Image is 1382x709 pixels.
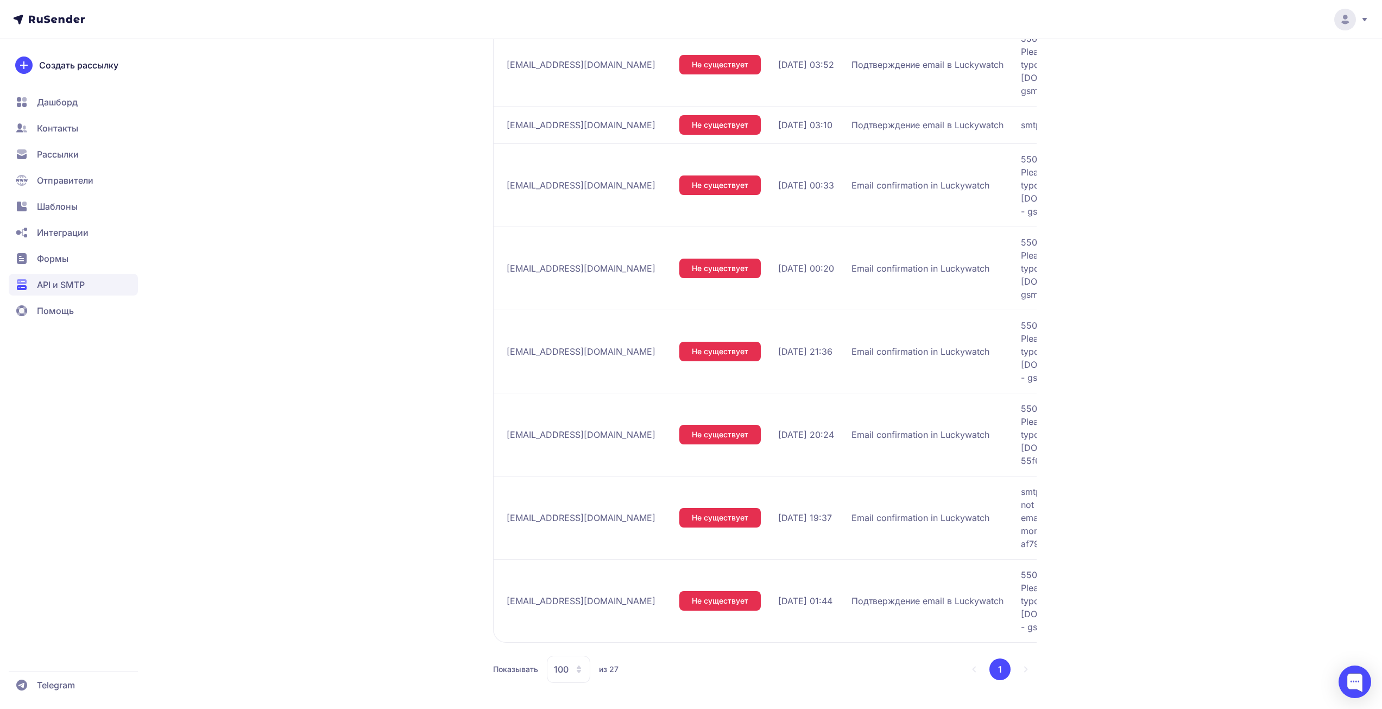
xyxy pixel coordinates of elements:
span: 550 5.1.1 The email account that you tried to reach does not exist. Please try double-checking th... [1021,319,1292,384]
span: [EMAIL_ADDRESS][DOMAIN_NAME] [507,179,655,192]
span: Не существует [692,429,748,440]
span: [DATE] 00:33 [778,179,834,192]
span: [DATE] 00:20 [778,262,834,275]
span: 100 [554,663,569,676]
span: Показывать [493,664,538,675]
span: из 27 [599,664,619,675]
span: [DATE] 19:37 [778,511,832,524]
span: [DATE] 01:44 [778,594,832,607]
span: Не существует [692,512,748,523]
span: smtp; 550-5.1.1 The email account that you tried to reach does not exist. Please try 550-5.1.1 do... [1021,485,1292,550]
span: API и SMTP [37,278,85,291]
span: Рассылки [37,148,79,161]
span: [EMAIL_ADDRESS][DOMAIN_NAME] [507,262,655,275]
span: [EMAIL_ADDRESS][DOMAIN_NAME] [507,345,655,358]
span: Интеграции [37,226,89,239]
span: Не существует [692,120,748,130]
span: 550 5.1.1 The email account that you tried to reach does not exist. Please try double-checking th... [1021,32,1292,97]
span: Не существует [692,346,748,357]
span: Не существует [692,263,748,274]
span: [EMAIL_ADDRESS][DOMAIN_NAME] [507,594,655,607]
span: [EMAIL_ADDRESS][DOMAIN_NAME] [507,58,655,71]
span: Не существует [692,595,748,606]
span: Подтверждение email в Luckywatch [851,118,1004,131]
span: Email confirmation in Luckywatch [851,345,989,358]
span: 550 5.1.1 The email account that you tried to reach does not exist. Please try double-checking th... [1021,568,1292,633]
span: [EMAIL_ADDRESS][DOMAIN_NAME] [507,511,655,524]
span: 550 5.1.1 The email account that you tried to reach does not exist. Please try double-checking th... [1021,153,1292,218]
a: Telegram [9,674,138,696]
span: Шаблоны [37,200,78,213]
span: [DATE] 03:10 [778,118,832,131]
span: smtp; 550 5.7.1 No such user! 1756771846-iASQvVnFLKo0-jjcs1tkI [1021,118,1292,131]
span: Не существует [692,180,748,191]
span: [DATE] 03:52 [778,58,834,71]
span: Дашборд [37,96,78,109]
span: Не существует [692,59,748,70]
span: [EMAIL_ADDRESS][DOMAIN_NAME] [507,118,655,131]
span: Email confirmation in Luckywatch [851,428,989,441]
span: [EMAIL_ADDRESS][DOMAIN_NAME] [507,428,655,441]
span: Контакты [37,122,78,135]
span: Telegram [37,679,75,692]
span: Отправители [37,174,93,187]
span: 550 5.1.1 The email account that you tried to reach does not exist. Please try double-checking th... [1021,236,1292,301]
span: 550 5.1.1 The email account that you tried to reach does not exist. Please try double-checking th... [1021,402,1292,467]
span: Помощь [37,304,74,317]
span: Подтверждение email в Luckywatch [851,58,1004,71]
span: [DATE] 20:24 [778,428,834,441]
span: Email confirmation in Luckywatch [851,179,989,192]
span: Создать рассылку [39,59,118,72]
span: Подтверждение email в Luckywatch [851,594,1004,607]
span: Формы [37,252,68,265]
span: Email confirmation in Luckywatch [851,262,989,275]
button: 1 [989,658,1011,680]
span: [DATE] 21:36 [778,345,832,358]
span: Email confirmation in Luckywatch [851,511,989,524]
